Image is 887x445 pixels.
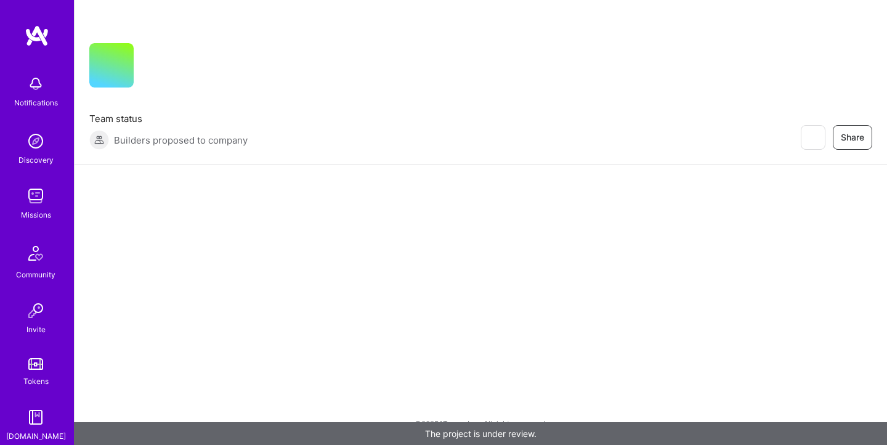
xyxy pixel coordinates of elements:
img: bell [23,71,48,96]
div: Community [16,268,55,281]
i: icon EyeClosed [808,133,817,142]
img: logo [25,25,49,47]
img: Builders proposed to company [89,130,109,150]
img: tokens [28,358,43,370]
div: [DOMAIN_NAME] [6,430,66,443]
div: Invite [26,323,46,336]
div: Missions [21,208,51,221]
img: Invite [23,298,48,323]
span: Share [841,131,864,144]
i: icon CompanyGray [148,63,158,73]
div: Discovery [18,153,54,166]
div: The project is under review. [74,422,887,445]
img: teamwork [23,184,48,208]
span: Builders proposed to company [114,134,248,147]
img: guide book [23,405,48,430]
img: discovery [23,129,48,153]
div: Notifications [14,96,58,109]
img: Community [21,239,51,268]
span: Team status [89,112,248,125]
div: Tokens [23,375,49,388]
